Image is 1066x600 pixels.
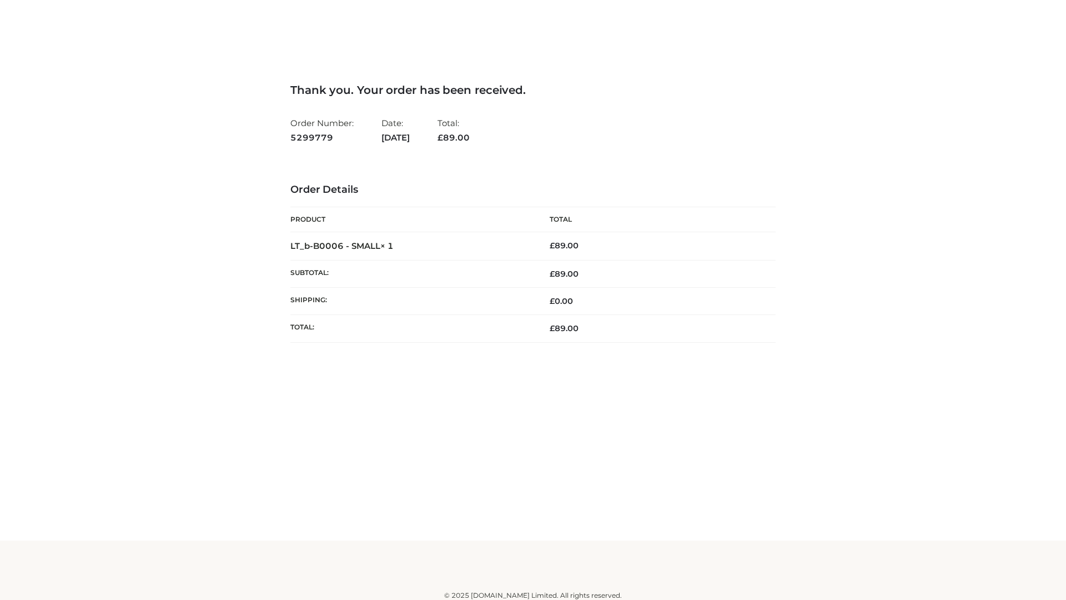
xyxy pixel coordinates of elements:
[438,132,470,143] span: 89.00
[380,241,394,251] strong: × 1
[533,207,776,232] th: Total
[550,296,573,306] bdi: 0.00
[290,288,533,315] th: Shipping:
[381,131,410,145] strong: [DATE]
[290,184,776,196] h3: Order Details
[290,260,533,287] th: Subtotal:
[290,207,533,232] th: Product
[550,269,579,279] span: 89.00
[290,113,354,147] li: Order Number:
[550,323,555,333] span: £
[381,113,410,147] li: Date:
[550,323,579,333] span: 89.00
[550,241,579,251] bdi: 89.00
[290,241,394,251] strong: LT_b-B0006 - SMALL
[550,296,555,306] span: £
[550,269,555,279] span: £
[438,132,443,143] span: £
[550,241,555,251] span: £
[290,315,533,342] th: Total:
[290,131,354,145] strong: 5299779
[290,83,776,97] h3: Thank you. Your order has been received.
[438,113,470,147] li: Total:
